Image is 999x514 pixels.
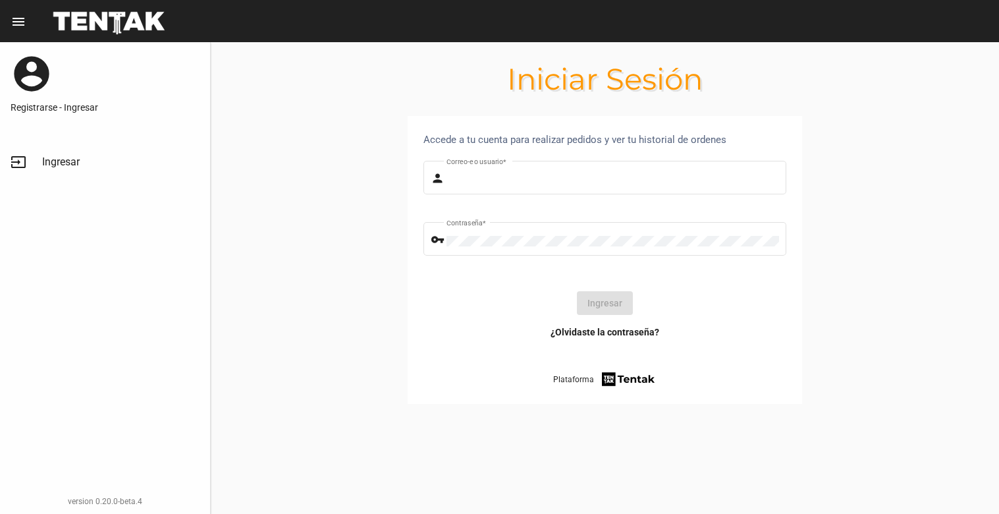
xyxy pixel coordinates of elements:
[11,53,53,95] mat-icon: account_circle
[211,69,999,90] h1: Iniciar Sesión
[431,232,446,248] mat-icon: vpn_key
[551,326,659,339] a: ¿Olvidaste la contraseña?
[42,156,80,169] span: Ingresar
[600,370,657,388] img: tentak-firm.png
[11,101,200,114] a: Registrarse - Ingresar
[553,373,594,386] span: Plataforma
[423,132,786,148] div: Accede a tu cuenta para realizar pedidos y ver tu historial de ordenes
[577,291,633,315] button: Ingresar
[553,370,657,388] a: Plataforma
[431,171,446,186] mat-icon: person
[11,154,26,170] mat-icon: input
[11,14,26,30] mat-icon: menu
[11,495,200,508] div: version 0.20.0-beta.4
